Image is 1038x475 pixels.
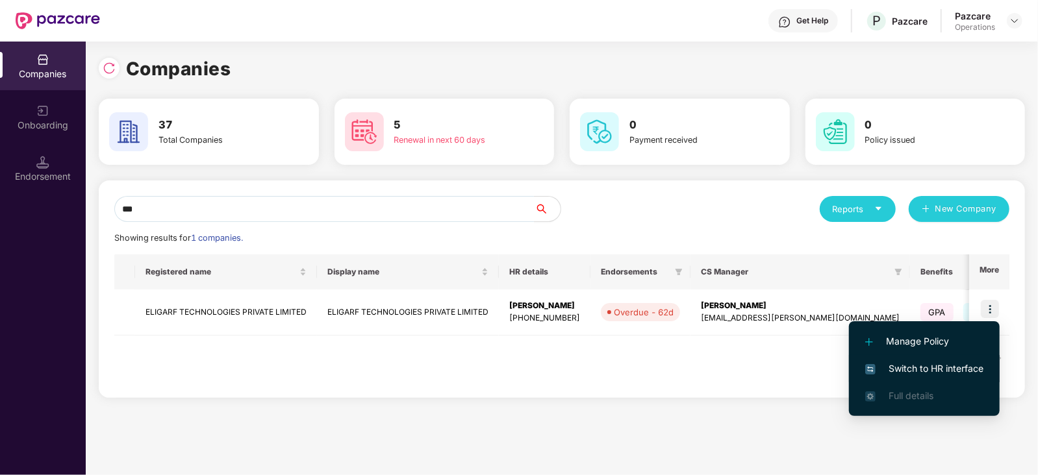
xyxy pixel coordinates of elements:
[345,112,384,151] img: svg+xml;base64,PHN2ZyB4bWxucz0iaHR0cDovL3d3dy53My5vcmcvMjAwMC9zdmciIHdpZHRoPSI2MCIgaGVpZ2h0PSI2MC...
[580,112,619,151] img: svg+xml;base64,PHN2ZyB4bWxucz0iaHR0cDovL3d3dy53My5vcmcvMjAwMC9zdmciIHdpZHRoPSI2MCIgaGVpZ2h0PSI2MC...
[126,55,231,83] h1: Companies
[935,202,997,215] span: New Company
[499,254,590,289] th: HR details
[778,16,791,29] img: svg+xml;base64,PHN2ZyBpZD0iSGVscC0zMngzMiIgeG1sbnM9Imh0dHA6Ly93d3cudzMub3JnLzIwMDAvc3ZnIiB3aWR0aD...
[36,104,49,117] img: svg+xml;base64,PHN2ZyB3aWR0aD0iMjAiIGhlaWdodD0iMjAiIHZpZXdCb3g9IjAgMCAyMCAyMCIgZmlsbD0ibm9uZSIgeG...
[922,204,930,215] span: plus
[394,134,506,147] div: Renewal in next 60 days
[701,300,900,312] div: [PERSON_NAME]
[865,134,977,147] div: Policy issued
[158,117,270,134] h3: 37
[135,254,317,289] th: Registered name
[892,264,905,280] span: filter
[894,268,902,276] span: filter
[816,112,855,151] img: svg+xml;base64,PHN2ZyB4bWxucz0iaHR0cDovL3d3dy53My5vcmcvMjAwMC9zdmciIHdpZHRoPSI2MCIgaGVpZ2h0PSI2MC...
[36,156,49,169] img: svg+xml;base64,PHN2ZyB3aWR0aD0iMTQuNSIgaGVpZ2h0PSIxNC41IiB2aWV3Qm94PSIwIDAgMTYgMTYiIGZpbGw9Im5vbm...
[874,204,883,213] span: caret-down
[833,202,883,215] div: Reports
[317,289,499,335] td: ELIGARF TECHNOLOGIES PRIVATE LIMITED
[394,117,506,134] h3: 5
[509,300,580,312] div: [PERSON_NAME]
[865,361,983,376] span: Switch to HR interface
[910,254,1026,289] th: Benefits
[509,312,580,324] div: [PHONE_NUMBER]
[920,303,954,321] span: GPA
[534,196,561,222] button: search
[701,312,900,324] div: [EMAIL_ADDRESS][PERSON_NAME][DOMAIN_NAME]
[16,12,100,29] img: New Pazcare Logo
[109,112,148,151] img: svg+xml;base64,PHN2ZyB4bWxucz0iaHR0cDovL3d3dy53My5vcmcvMjAwMC9zdmciIHdpZHRoPSI2MCIgaGVpZ2h0PSI2MC...
[614,306,674,319] div: Overdue - 62d
[158,134,270,147] div: Total Companies
[103,62,116,75] img: svg+xml;base64,PHN2ZyBpZD0iUmVsb2FkLTMyeDMyIiB4bWxucz0iaHR0cDovL3d3dy53My5vcmcvMjAwMC9zdmciIHdpZH...
[969,254,1009,289] th: More
[601,267,670,277] span: Endorsements
[146,267,297,277] span: Registered name
[629,117,741,134] h3: 0
[865,338,873,346] img: svg+xml;base64,PHN2ZyB4bWxucz0iaHR0cDovL3d3dy53My5vcmcvMjAwMC9zdmciIHdpZHRoPSIxMi4yMDEiIGhlaWdodD...
[1009,16,1020,26] img: svg+xml;base64,PHN2ZyBpZD0iRHJvcGRvd24tMzJ4MzIiIHhtbG5zPSJodHRwOi8vd3d3LnczLm9yZy8yMDAwL3N2ZyIgd2...
[955,22,995,32] div: Operations
[534,204,561,214] span: search
[865,364,876,374] img: svg+xml;base64,PHN2ZyB4bWxucz0iaHR0cDovL3d3dy53My5vcmcvMjAwMC9zdmciIHdpZHRoPSIxNiIgaGVpZ2h0PSIxNi...
[892,15,928,27] div: Pazcare
[327,267,479,277] span: Display name
[865,334,983,348] span: Manage Policy
[191,233,243,243] span: 1 companies.
[955,10,995,22] div: Pazcare
[317,254,499,289] th: Display name
[796,16,828,26] div: Get Help
[629,134,741,147] div: Payment received
[889,390,933,401] span: Full details
[865,391,876,402] img: svg+xml;base64,PHN2ZyB4bWxucz0iaHR0cDovL3d3dy53My5vcmcvMjAwMC9zdmciIHdpZHRoPSIxNi4zNjMiIGhlaWdodD...
[865,117,977,134] h3: 0
[675,268,683,276] span: filter
[872,13,881,29] span: P
[135,289,317,335] td: ELIGARF TECHNOLOGIES PRIVATE LIMITED
[981,300,999,318] img: icon
[701,267,889,277] span: CS Manager
[114,233,243,243] span: Showing results for
[672,264,685,280] span: filter
[909,196,1009,222] button: plusNew Company
[36,53,49,66] img: svg+xml;base64,PHN2ZyBpZD0iQ29tcGFuaWVzIiB4bWxucz0iaHR0cDovL3d3dy53My5vcmcvMjAwMC9zdmciIHdpZHRoPS...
